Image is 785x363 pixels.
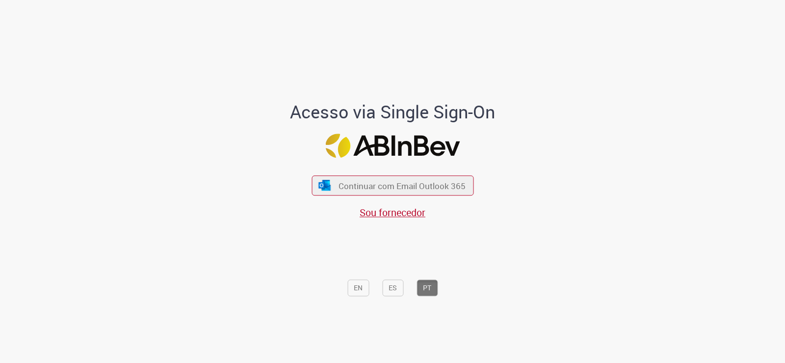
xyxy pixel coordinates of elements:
[382,279,403,296] button: ES
[339,180,466,191] span: Continuar com Email Outlook 365
[360,206,425,219] a: Sou fornecedor
[318,180,332,191] img: ícone Azure/Microsoft 360
[347,279,369,296] button: EN
[417,279,438,296] button: PT
[257,103,529,122] h1: Acesso via Single Sign-On
[325,134,460,158] img: Logo ABInBev
[312,175,473,195] button: ícone Azure/Microsoft 360 Continuar com Email Outlook 365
